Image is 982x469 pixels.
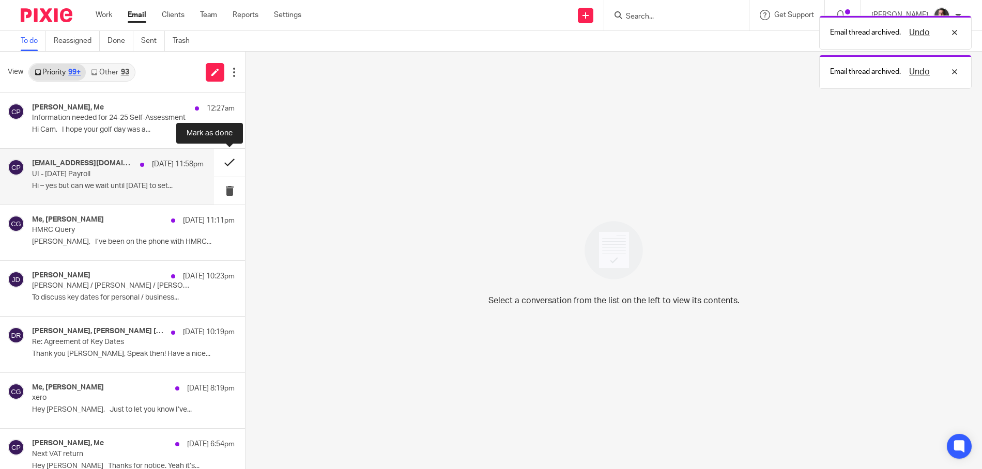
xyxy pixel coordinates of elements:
[32,271,90,280] h4: [PERSON_NAME]
[32,226,194,234] p: HMRC Query
[906,66,933,78] button: Undo
[32,439,104,448] h4: [PERSON_NAME], Me
[32,383,104,392] h4: Me, [PERSON_NAME]
[121,69,129,76] div: 93
[8,383,24,400] img: svg%3E
[8,67,23,77] span: View
[32,338,194,347] p: Re: Agreement of Key Dates
[173,31,197,51] a: Trash
[488,294,740,307] p: Select a conversation from the list on the left to view its contents.
[233,10,258,20] a: Reports
[152,159,204,169] p: [DATE] 11:58pm
[906,26,933,39] button: Undo
[32,114,194,122] p: Information needed for 24-25 Self-Assessment
[32,450,194,459] p: Next VAT return
[274,10,301,20] a: Settings
[187,439,235,449] p: [DATE] 6:54pm
[128,10,146,20] a: Email
[183,327,235,337] p: [DATE] 10:19pm
[32,394,194,402] p: xero
[183,271,235,282] p: [DATE] 10:23pm
[830,67,901,77] p: Email thread archived.
[32,215,104,224] h4: Me, [PERSON_NAME]
[21,31,46,51] a: To do
[29,64,86,81] a: Priority99+
[32,405,235,414] p: Hey [PERSON_NAME], Just to let you know I’ve...
[933,7,950,24] img: CP%20Headshot.jpeg
[187,383,235,394] p: [DATE] 8:19pm
[32,159,135,168] h4: [EMAIL_ADDRESS][DOMAIN_NAME], [PERSON_NAME], Me
[8,439,24,456] img: svg%3E
[578,214,650,286] img: image
[32,126,235,134] p: Hi Cam, I hope your golf day was a...
[32,293,235,302] p: To discuss key dates for personal / business...
[8,327,24,343] img: svg%3E
[32,238,235,246] p: [PERSON_NAME], I’ve been on the phone with HMRC...
[32,182,204,191] p: Hi – yes but can we wait until [DATE] to set...
[207,103,235,114] p: 12:27am
[32,327,166,336] h4: [PERSON_NAME], [PERSON_NAME] [PERSON_NAME]
[8,215,24,232] img: svg%3E
[32,170,170,179] p: UI - [DATE] Payroll
[32,350,235,358] p: Thank you [PERSON_NAME], Speak then! Have a nice...
[21,8,72,22] img: Pixie
[183,215,235,226] p: [DATE] 11:11pm
[54,31,100,51] a: Reassigned
[830,27,901,38] p: Email thread archived.
[86,64,134,81] a: Other93
[96,10,112,20] a: Work
[8,159,24,176] img: svg%3E
[108,31,133,51] a: Done
[162,10,185,20] a: Clients
[141,31,165,51] a: Sent
[8,271,24,288] img: svg%3E
[32,282,194,290] p: [PERSON_NAME] / [PERSON_NAME] / [PERSON_NAME]
[68,69,81,76] div: 99+
[32,103,104,112] h4: [PERSON_NAME], Me
[8,103,24,120] img: svg%3E
[200,10,217,20] a: Team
